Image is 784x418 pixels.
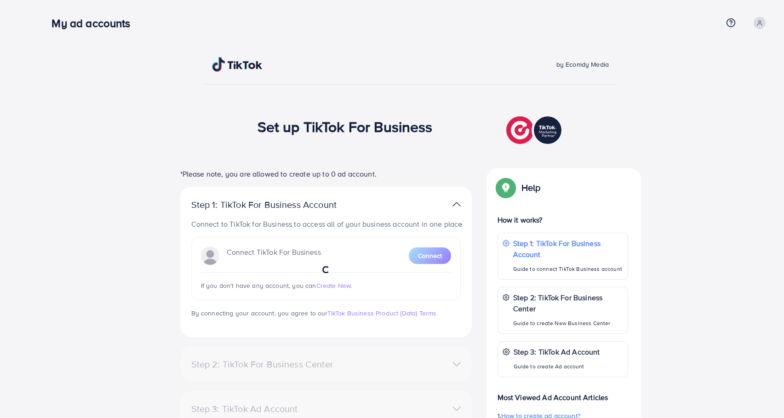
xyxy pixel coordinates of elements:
[513,318,623,329] p: Guide to create New Business Center
[506,114,564,146] img: TikTok partner
[498,179,514,196] img: Popup guide
[258,118,433,135] h1: Set up TikTok For Business
[180,168,472,179] p: *Please note, you are allowed to create up to 0 ad account.
[498,214,628,225] p: How it works?
[52,17,137,30] h3: My ad accounts
[191,199,366,210] p: Step 1: TikTok For Business Account
[513,292,623,314] p: Step 2: TikTok For Business Center
[212,57,263,72] img: TikTok
[498,384,628,403] p: Most Viewed Ad Account Articles
[521,182,541,193] p: Help
[556,60,609,69] span: by Ecomdy Media
[514,361,600,372] p: Guide to create Ad account
[513,238,623,260] p: Step 1: TikTok For Business Account
[514,346,600,357] p: Step 3: TikTok Ad Account
[452,198,461,211] img: TikTok partner
[513,263,623,275] p: Guide to connect TikTok Business account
